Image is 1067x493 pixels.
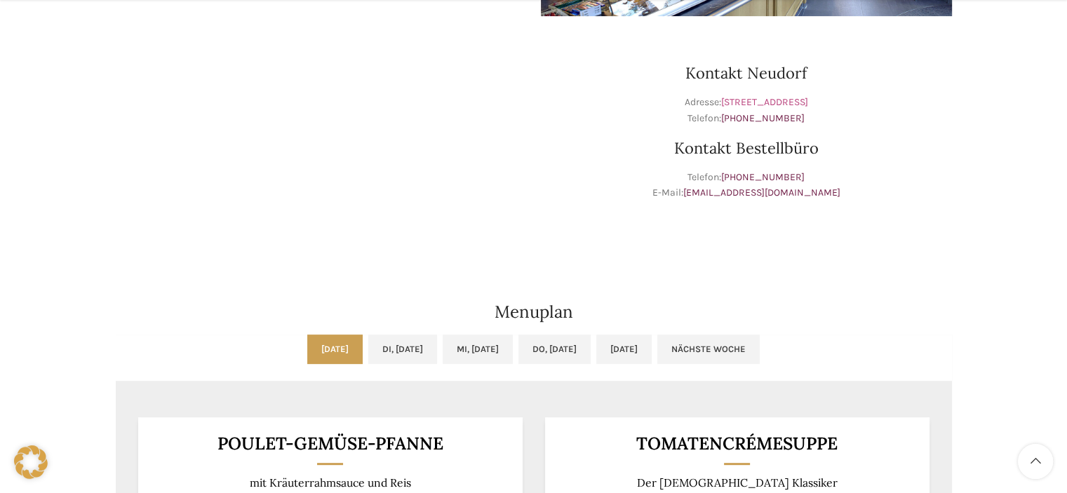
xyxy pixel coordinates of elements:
[155,476,505,489] p: mit Kräuterrahmsauce und Reis
[541,140,952,156] h3: Kontakt Bestellbüro
[721,171,805,183] a: [PHONE_NUMBER]
[541,95,952,126] p: Adresse: Telefon:
[443,335,513,364] a: Mi, [DATE]
[541,170,952,201] p: Telefon: E-Mail:
[116,304,952,320] h2: Menuplan
[721,112,805,124] a: [PHONE_NUMBER]
[1018,444,1053,479] a: Scroll to top button
[307,335,363,364] a: [DATE]
[155,435,505,452] h3: Poulet-Gemüse-Pfanne
[541,65,952,81] h3: Kontakt Neudorf
[518,335,591,364] a: Do, [DATE]
[116,30,527,241] iframe: schwyter martinsbruggstrasse
[562,435,912,452] h3: Tomatencrémesuppe
[721,96,808,108] a: [STREET_ADDRESS]
[368,335,437,364] a: Di, [DATE]
[596,335,652,364] a: [DATE]
[657,335,760,364] a: Nächste Woche
[683,187,840,198] a: [EMAIL_ADDRESS][DOMAIN_NAME]
[562,476,912,489] p: Der [DEMOGRAPHIC_DATA] Klassiker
